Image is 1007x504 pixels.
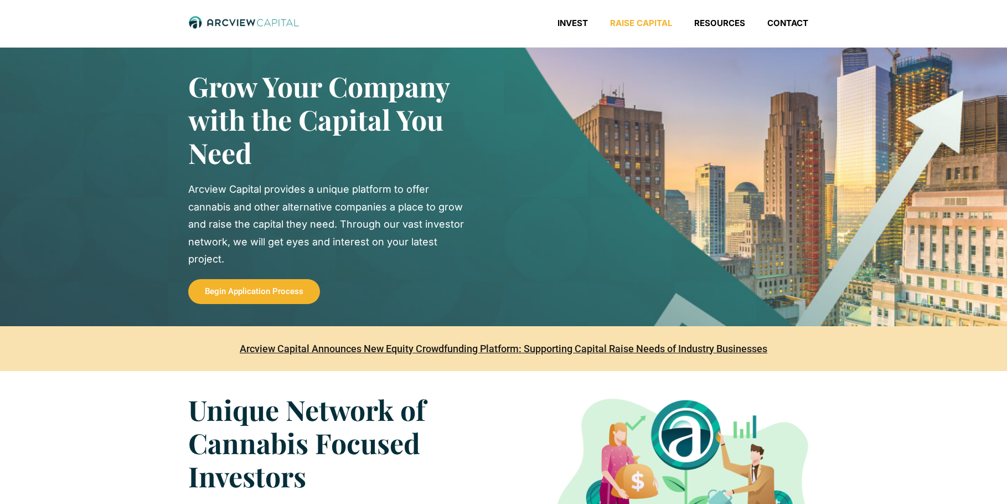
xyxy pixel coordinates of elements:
[240,343,767,354] a: Arcview Capital Announces New Equity Crowdfunding Platform: Supporting Capital Raise Needs of Ind...
[546,18,599,29] a: Invest
[188,393,521,493] h3: Unique Network of Cannabis Focused Investors
[756,18,819,29] a: Contact
[188,279,320,304] a: Begin Application Process
[205,287,303,296] span: Begin Application Process
[599,18,683,29] a: Raise Capital
[683,18,756,29] a: Resources
[188,181,465,268] p: Arcview Capital provides a unique platform to offer cannabis and other alternative companies a pl...
[188,70,465,169] h2: Grow Your Company with the Capital You Need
